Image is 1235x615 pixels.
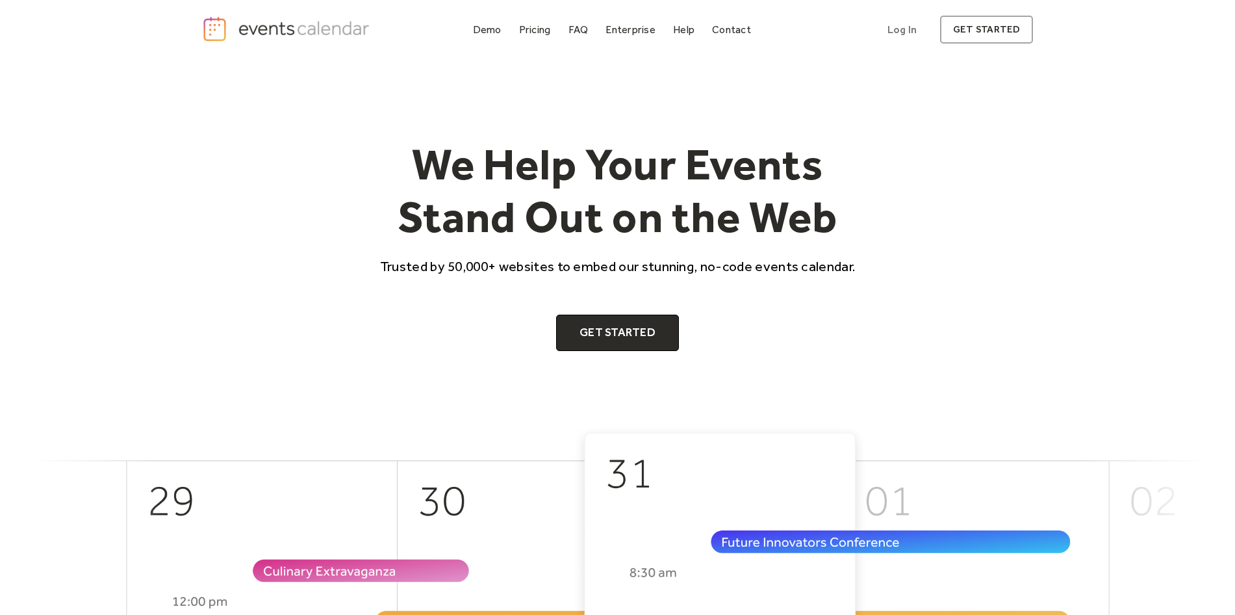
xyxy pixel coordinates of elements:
[874,16,930,44] a: Log In
[568,26,589,33] div: FAQ
[600,21,660,38] a: Enterprise
[712,26,751,33] div: Contact
[519,26,551,33] div: Pricing
[605,26,655,33] div: Enterprise
[673,26,694,33] div: Help
[368,138,867,244] h1: We Help Your Events Stand Out on the Web
[368,257,867,276] p: Trusted by 50,000+ websites to embed our stunning, no-code events calendar.
[556,315,679,351] a: Get Started
[940,16,1033,44] a: get started
[668,21,700,38] a: Help
[563,21,594,38] a: FAQ
[468,21,507,38] a: Demo
[202,16,374,42] a: home
[514,21,556,38] a: Pricing
[473,26,502,33] div: Demo
[707,21,756,38] a: Contact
